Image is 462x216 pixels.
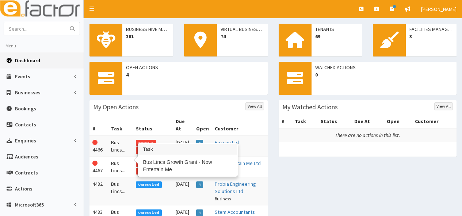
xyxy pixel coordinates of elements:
a: View All [434,102,453,110]
span: Actions [15,185,33,192]
span: Contracts [15,169,38,176]
span: Audiences [15,153,38,160]
th: # [279,115,292,128]
td: Bus Lincs... [108,177,133,205]
span: 0 [315,71,453,78]
th: Task [108,115,133,136]
span: Watched Actions [315,64,453,71]
span: Open Actions [126,64,264,71]
span: Enquiries [15,137,36,144]
span: Overdue [136,140,156,146]
span: Tenants [315,25,359,33]
h3: Task [138,144,237,155]
td: 4467 [89,157,108,177]
i: This Action is overdue! [92,161,98,166]
div: Bus Lincs Growth Grant - Now Entertain Me [138,155,237,176]
span: 4 [196,181,203,188]
th: Customer [412,115,457,128]
span: 361 [126,33,169,40]
span: 74 [221,33,264,40]
span: Overdue [136,147,156,154]
span: 4 [126,71,264,78]
td: 4466 [89,136,108,157]
span: Unresolved [136,209,162,216]
small: Business [215,196,231,201]
th: Open [384,115,412,128]
td: Bus Lincs... [108,136,133,157]
i: There are no actions in this list. [335,132,400,138]
span: 3 [409,33,453,40]
span: 8 [196,140,203,146]
td: [DATE] [173,177,193,205]
h3: My Watched Actions [282,104,338,110]
th: # [89,115,108,136]
td: [DATE] [173,136,193,157]
th: Customer [212,115,267,136]
span: [PERSON_NAME] [421,6,457,12]
span: Bookings [15,105,36,112]
span: Virtual Business Addresses [221,25,264,33]
a: Hazcon Ltd [215,139,239,146]
th: Status [318,115,351,128]
td: 4482 [89,177,108,205]
span: 4 [196,209,203,216]
th: Due At [173,115,193,136]
a: View All [245,102,264,110]
i: This Action is overdue! [92,140,98,145]
th: Open [193,115,212,136]
span: Dashboard [15,57,40,64]
h3: My Open Actions [93,104,139,110]
span: Unresolved [136,181,162,188]
span: Contacts [15,121,36,128]
span: 69 [315,33,359,40]
span: Microsoft365 [15,201,44,208]
input: Search... [4,22,65,35]
span: Events [15,73,30,80]
span: Facilities Management [409,25,453,33]
a: Probia Engineering Solutions Ltd [215,181,256,195]
th: Due At [351,115,384,128]
span: Business Hive Members [126,25,169,33]
td: Bus Lincs... [108,157,133,177]
th: Status [133,115,173,136]
span: Overdue [136,168,156,174]
th: Task [292,115,318,128]
span: Businesses [15,89,41,96]
span: Overdue [136,161,156,167]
